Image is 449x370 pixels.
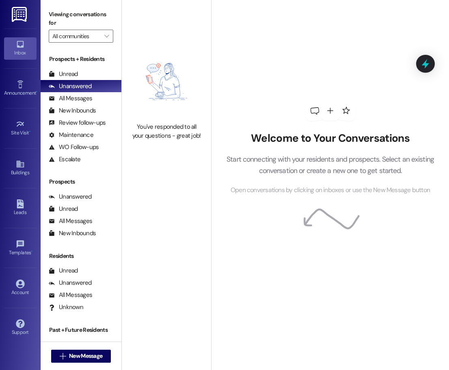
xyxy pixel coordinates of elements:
[4,317,37,339] a: Support
[231,185,430,195] span: Open conversations by clicking on inboxes or use the New Message button
[49,106,96,115] div: New Inbounds
[29,129,30,134] span: •
[4,237,37,259] a: Templates •
[51,350,111,363] button: New Message
[49,205,78,213] div: Unread
[49,341,98,349] div: Past Residents
[12,7,28,22] img: ResiDesk Logo
[60,353,66,359] i: 
[49,8,113,30] label: Viewing conversations for
[49,155,80,164] div: Escalate
[217,154,443,177] p: Start connecting with your residents and prospects. Select an existing conversation or create a n...
[49,229,96,238] div: New Inbounds
[49,291,92,299] div: All Messages
[217,132,443,145] h2: Welcome to Your Conversations
[4,117,37,139] a: Site Visit •
[4,157,37,179] a: Buildings
[49,279,92,287] div: Unanswered
[41,252,121,260] div: Residents
[4,197,37,219] a: Leads
[4,277,37,299] a: Account
[41,177,121,186] div: Prospects
[49,94,92,103] div: All Messages
[52,30,100,43] input: All communities
[49,193,92,201] div: Unanswered
[49,82,92,91] div: Unanswered
[4,37,37,59] a: Inbox
[49,131,93,139] div: Maintenance
[49,119,106,127] div: Review follow-ups
[41,55,121,63] div: Prospects + Residents
[36,89,37,95] span: •
[41,326,121,334] div: Past + Future Residents
[49,266,78,275] div: Unread
[104,33,109,39] i: 
[131,123,202,140] div: You've responded to all your questions - great job!
[69,352,102,360] span: New Message
[49,303,83,312] div: Unknown
[31,249,32,254] span: •
[49,70,78,78] div: Unread
[49,143,99,151] div: WO Follow-ups
[49,217,92,225] div: All Messages
[131,45,202,119] img: empty-state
